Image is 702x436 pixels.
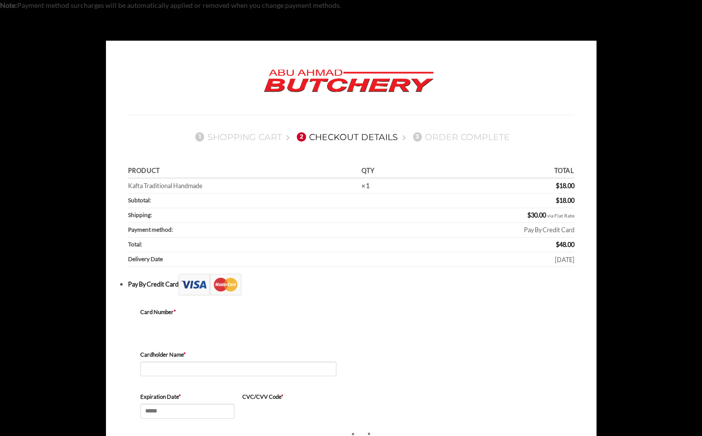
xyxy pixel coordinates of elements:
abbr: required [179,393,181,400]
span: 2 [297,132,306,141]
img: Abu Ahmad Butchery [256,63,442,100]
th: Subtotal: [128,194,415,208]
img: Checkout [179,274,241,295]
span: $ [556,182,559,190]
bdi: 18.00 [556,196,574,204]
bdi: 48.00 [556,241,574,248]
small: via Flat Rate [547,213,574,219]
th: Delivery Date [128,252,415,267]
abbr: required [281,393,284,400]
th: Product [128,165,359,179]
span: $ [556,241,559,248]
th: Payment method: [128,223,415,238]
a: 2Checkout details [294,132,398,142]
th: Total: [128,238,415,252]
th: Total [415,165,574,179]
bdi: 30.00 [527,211,546,219]
abbr: required [174,309,176,315]
td: Kafta Traditional Handmade [128,179,359,194]
abbr: required [183,351,186,358]
label: Pay By Credit Card [128,280,241,288]
td: [DATE] [415,252,574,267]
label: Expiration Date [140,392,234,401]
span: 1 [195,132,204,141]
th: Qty [359,165,415,179]
label: Cardholder Name [140,350,337,359]
a: 1Shopping Cart [192,132,282,142]
span: $ [527,211,531,219]
nav: Checkout steps [128,124,574,150]
bdi: 18.00 [556,182,574,190]
td: Pay By Credit Card [415,223,574,238]
th: Shipping: [128,208,415,223]
label: Card Number [140,308,337,316]
strong: × 1 [362,182,369,190]
span: $ [556,196,559,204]
label: CVC/CVV Code [242,392,337,401]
